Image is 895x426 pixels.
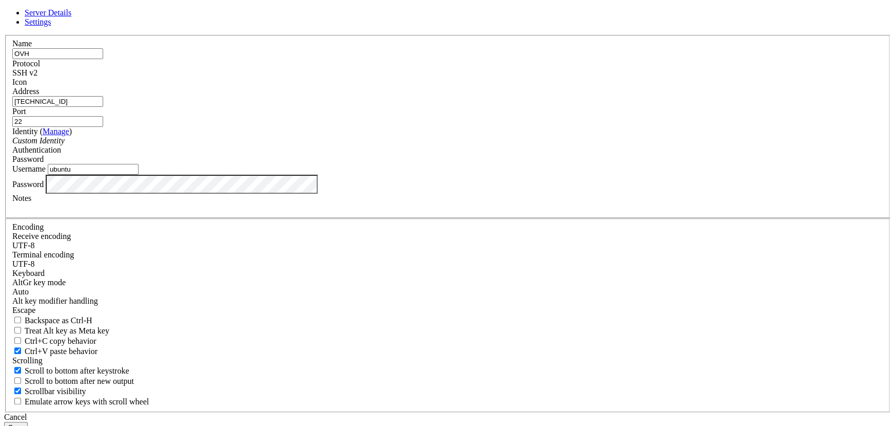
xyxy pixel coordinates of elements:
div: UTF-8 [12,260,883,269]
input: Scroll to bottom after keystroke [14,367,21,374]
label: Address [12,87,39,96]
label: The vertical scrollbar mode. [12,387,86,396]
div: SSH v2 [12,68,883,78]
label: Password [12,179,44,188]
a: Settings [25,17,51,26]
input: Backspace as Ctrl-H [14,317,21,323]
span: Ctrl+V paste behavior [25,347,98,356]
label: Keyboard [12,269,45,277]
label: When using the alternative screen buffer, and DECCKM (Application Cursor Keys) is active, mouse w... [12,397,149,406]
span: UTF-8 [12,260,35,268]
span: ( ) [40,127,72,136]
input: Server Name [12,48,103,59]
label: Name [12,39,32,48]
input: Login Username [48,164,139,175]
label: Whether to scroll to the bottom on any keystroke. [12,366,129,375]
div: Auto [12,287,883,297]
label: Set the expected encoding for data received from the host. If the encodings do not match, visual ... [12,232,71,240]
label: Identity [12,127,72,136]
input: Emulate arrow keys with scroll wheel [14,398,21,404]
span: Scroll to bottom after new output [25,377,134,385]
input: Scroll to bottom after new output [14,377,21,384]
label: Protocol [12,59,40,68]
label: Authentication [12,145,61,154]
div: Password [12,155,883,164]
i: Custom Identity [12,136,65,145]
span: Scrollbar visibility [25,387,86,396]
label: Scrolling [12,356,43,365]
label: Username [12,164,46,173]
span: Password [12,155,44,163]
label: Port [12,107,26,116]
a: Server Details [25,8,71,17]
label: Notes [12,194,31,202]
div: Cancel [4,413,891,422]
span: Backspace as Ctrl-H [25,316,92,325]
label: Controls how the Alt key is handled. Escape: Send an ESC prefix. 8-Bit: Add 128 to the typed char... [12,297,98,305]
a: Manage [43,127,69,136]
input: Port Number [12,116,103,127]
label: The default terminal encoding. ISO-2022 enables character map translations (like graphics maps). ... [12,250,74,259]
label: Ctrl+V pastes if true, sends ^V to host if false. Ctrl+Shift+V sends ^V to host if true, pastes i... [12,347,98,356]
input: Ctrl+C copy behavior [14,337,21,344]
input: Ctrl+V paste behavior [14,347,21,354]
div: Escape [12,306,883,315]
label: Icon [12,78,27,86]
span: Auto [12,287,29,296]
span: Ctrl+C copy behavior [25,337,96,345]
label: Set the expected encoding for data received from the host. If the encodings do not match, visual ... [12,278,66,287]
div: UTF-8 [12,241,883,250]
input: Treat Alt key as Meta key [14,327,21,334]
label: Scroll to bottom after new output. [12,377,134,385]
label: If true, the backspace should send BS ('\x08', aka ^H). Otherwise the backspace key should send '... [12,316,92,325]
span: Treat Alt key as Meta key [25,326,109,335]
label: Ctrl-C copies if true, send ^C to host if false. Ctrl-Shift-C sends ^C to host if true, copies if... [12,337,96,345]
input: Scrollbar visibility [14,387,21,394]
span: Emulate arrow keys with scroll wheel [25,397,149,406]
span: Scroll to bottom after keystroke [25,366,129,375]
label: Encoding [12,223,44,231]
div: Custom Identity [12,136,883,145]
span: Escape [12,306,35,314]
label: Whether the Alt key acts as a Meta key or as a distinct Alt key. [12,326,109,335]
span: SSH v2 [12,68,37,77]
span: UTF-8 [12,241,35,250]
input: Host Name or IP [12,96,103,107]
